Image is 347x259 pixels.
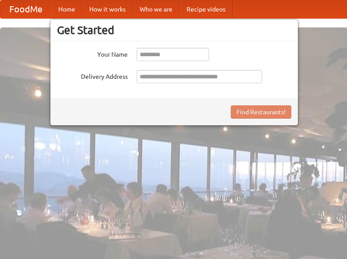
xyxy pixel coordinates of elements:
[0,0,51,18] a: FoodMe
[51,0,82,18] a: Home
[57,48,128,59] label: Your Name
[133,0,179,18] a: Who we are
[57,70,128,81] label: Delivery Address
[57,23,291,37] h3: Get Started
[179,0,233,18] a: Recipe videos
[82,0,133,18] a: How it works
[231,105,291,119] button: Find Restaurants!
